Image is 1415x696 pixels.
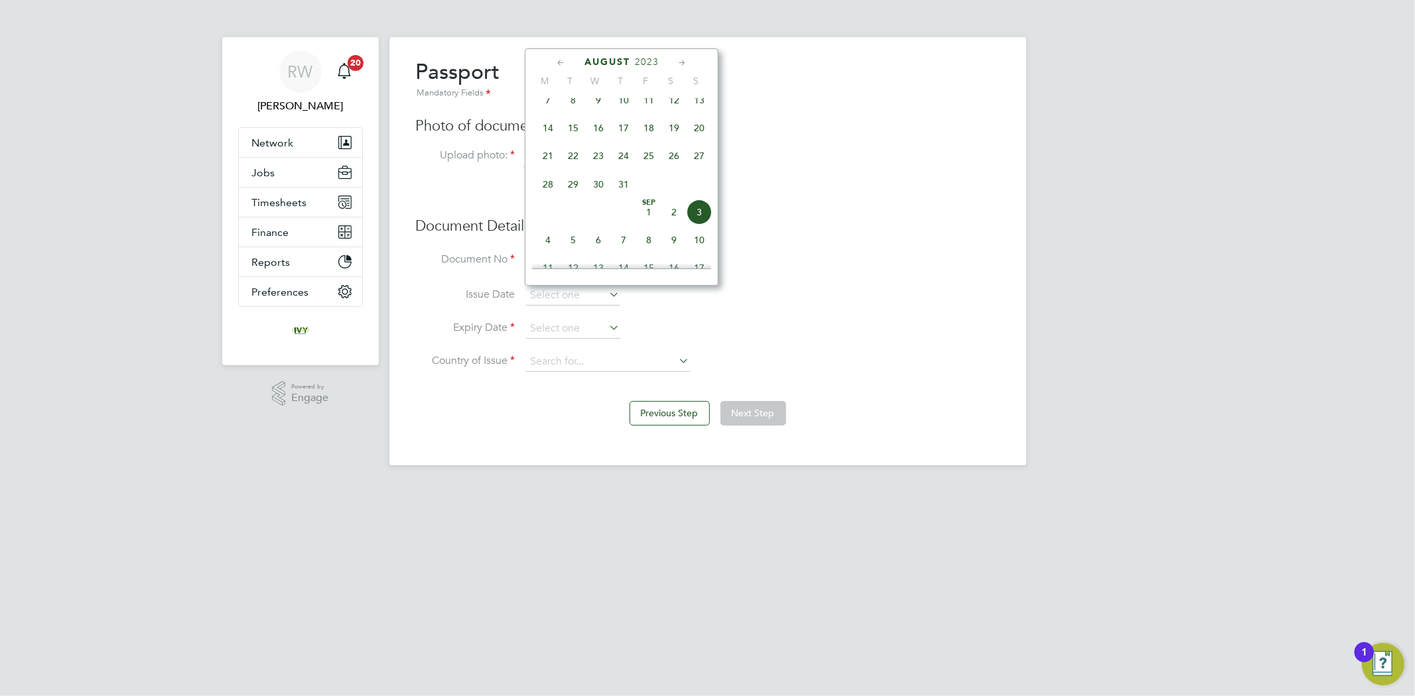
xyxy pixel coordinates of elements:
[239,247,362,276] button: Reports
[586,143,611,168] span: 23
[561,87,586,113] span: 8
[288,63,313,80] span: RW
[535,227,561,253] span: 4
[561,255,586,280] span: 12
[611,255,636,280] span: 14
[416,117,1000,136] h3: Photo of document
[611,115,636,141] span: 17
[687,115,712,141] span: 20
[252,137,294,149] span: Network
[252,226,289,239] span: Finance
[636,200,661,206] span: Sep
[611,227,636,253] span: 7
[252,286,309,298] span: Preferences
[291,392,328,404] span: Engage
[526,319,620,339] input: Select one
[661,227,687,253] span: 9
[584,56,630,68] span: August
[252,256,291,268] span: Reports
[535,172,561,197] span: 28
[416,321,515,335] label: Expiry Date
[532,75,557,87] span: M
[238,98,363,114] span: Rob Winchle
[720,401,786,425] button: Next Step
[683,75,708,87] span: S
[661,200,687,225] span: 2
[636,227,661,253] span: 8
[535,87,561,113] span: 7
[1361,652,1367,669] div: 1
[331,50,358,93] a: 20
[661,115,687,141] span: 19
[416,354,515,368] label: Country of Issue
[416,217,1000,236] h3: Document Details
[535,115,561,141] span: 14
[661,255,687,280] span: 16
[238,320,363,341] a: Go to home page
[636,255,661,280] span: 15
[222,37,379,365] nav: Main navigation
[582,75,608,87] span: W
[636,143,661,168] span: 25
[611,87,636,113] span: 10
[291,381,328,392] span: Powered by
[586,87,611,113] span: 9
[687,143,712,168] span: 27
[561,227,586,253] span: 5
[586,227,611,253] span: 6
[687,87,712,113] span: 13
[535,255,561,280] span: 11
[239,217,362,247] button: Finance
[687,255,712,280] span: 17
[611,143,636,168] span: 24
[687,200,712,225] span: 3
[252,196,307,209] span: Timesheets
[557,75,582,87] span: T
[636,115,661,141] span: 18
[608,75,633,87] span: T
[1362,643,1404,685] button: Open Resource Center, 1 new notification
[586,255,611,280] span: 13
[561,143,586,168] span: 22
[635,56,659,68] span: 2023
[416,86,500,101] div: Mandatory Fields
[272,381,328,406] a: Powered byEngage
[239,158,362,187] button: Jobs
[661,87,687,113] span: 12
[526,352,690,372] input: Search for...
[636,200,661,225] span: 1
[561,172,586,197] span: 29
[239,188,362,217] button: Timesheets
[611,172,636,197] span: 31
[586,172,611,197] span: 30
[290,320,311,341] img: ivyresourcegroup-logo-retina.png
[561,115,586,141] span: 15
[239,277,362,306] button: Preferences
[630,401,710,425] button: Previous Step
[658,75,683,87] span: S
[586,115,611,141] span: 16
[687,227,712,253] span: 10
[661,143,687,168] span: 26
[416,253,515,266] label: Document No
[636,87,661,113] span: 11
[348,55,364,71] span: 20
[416,148,515,162] label: Upload photo:
[535,143,561,168] span: 21
[238,50,363,114] a: RW[PERSON_NAME]
[252,166,275,179] span: Jobs
[633,75,658,87] span: F
[526,286,620,306] input: Select one
[239,128,362,157] button: Network
[416,58,500,101] h2: Passport
[416,288,515,302] label: Issue Date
